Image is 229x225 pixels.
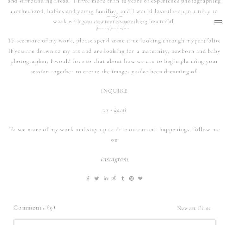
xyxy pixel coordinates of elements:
[177,204,211,211] span: Newest First
[7,124,222,145] p: To see more of my work and stay up to date on current happenings, follow me on
[7,35,222,76] p: To see more of my work, please spend some time looking through my . If you are drawn to my art an...
[101,155,129,163] a: Instagram
[101,87,128,94] a: INQUIRE
[13,204,56,211] span: Comments (9)
[77,7,152,39] img: Newborn Photography Denver | Lucky Friday Studios
[103,106,127,113] em: xo - kami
